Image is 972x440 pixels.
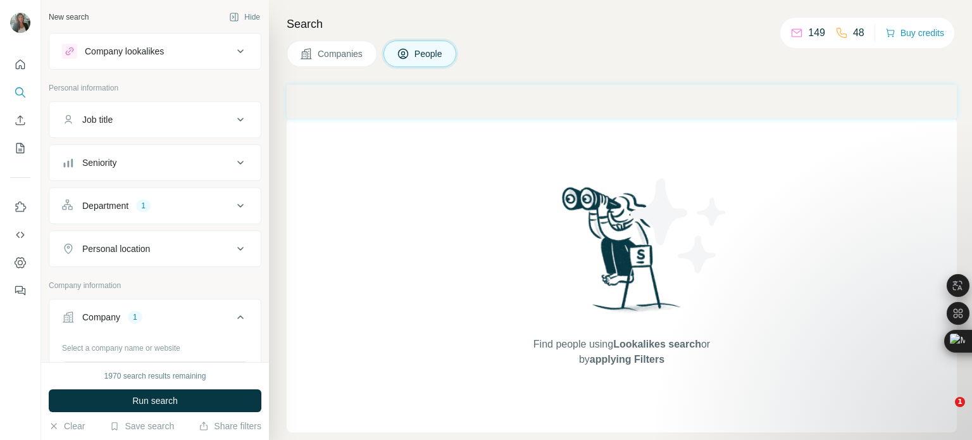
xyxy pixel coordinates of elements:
button: Search [10,81,30,104]
span: Lookalikes search [613,339,701,349]
button: Save search [109,420,174,432]
button: Enrich CSV [10,109,30,132]
span: Find people using or by [520,337,723,367]
button: Hide [220,8,269,27]
div: Company lookalikes [85,45,164,58]
button: Company1 [49,302,261,337]
button: Feedback [10,279,30,302]
span: Companies [318,47,364,60]
iframe: Banner [287,85,957,118]
span: applying Filters [590,354,664,365]
p: 149 [808,25,825,41]
img: Surfe Illustration - Stars [622,169,736,283]
div: 1970 search results remaining [104,370,206,382]
p: 48 [853,25,864,41]
button: Run search [49,389,261,412]
img: Surfe Illustration - Woman searching with binoculars [556,184,688,325]
div: Company [82,311,120,324]
div: New search [49,11,89,23]
button: Buy credits [885,24,944,42]
button: Seniority [49,148,261,178]
button: Use Surfe API [10,223,30,246]
iframe: Intercom live chat [929,397,959,427]
div: 1 [128,311,142,323]
div: Select a company name or website [62,337,248,354]
span: 1 [955,397,965,407]
div: Department [82,199,128,212]
button: Personal location [49,234,261,264]
span: People [414,47,444,60]
span: Run search [132,394,178,407]
div: Job title [82,113,113,126]
div: Personal location [82,242,150,255]
button: Use Surfe on LinkedIn [10,196,30,218]
img: Avatar [10,13,30,33]
p: Company information [49,280,261,291]
button: Dashboard [10,251,30,274]
button: Job title [49,104,261,135]
button: Quick start [10,53,30,76]
button: Share filters [199,420,261,432]
h4: Search [287,15,957,33]
button: My lists [10,137,30,160]
button: Clear [49,420,85,432]
button: Department1 [49,191,261,221]
button: Company lookalikes [49,36,261,66]
div: Seniority [82,156,116,169]
div: 1 [136,200,151,211]
p: Personal information [49,82,261,94]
